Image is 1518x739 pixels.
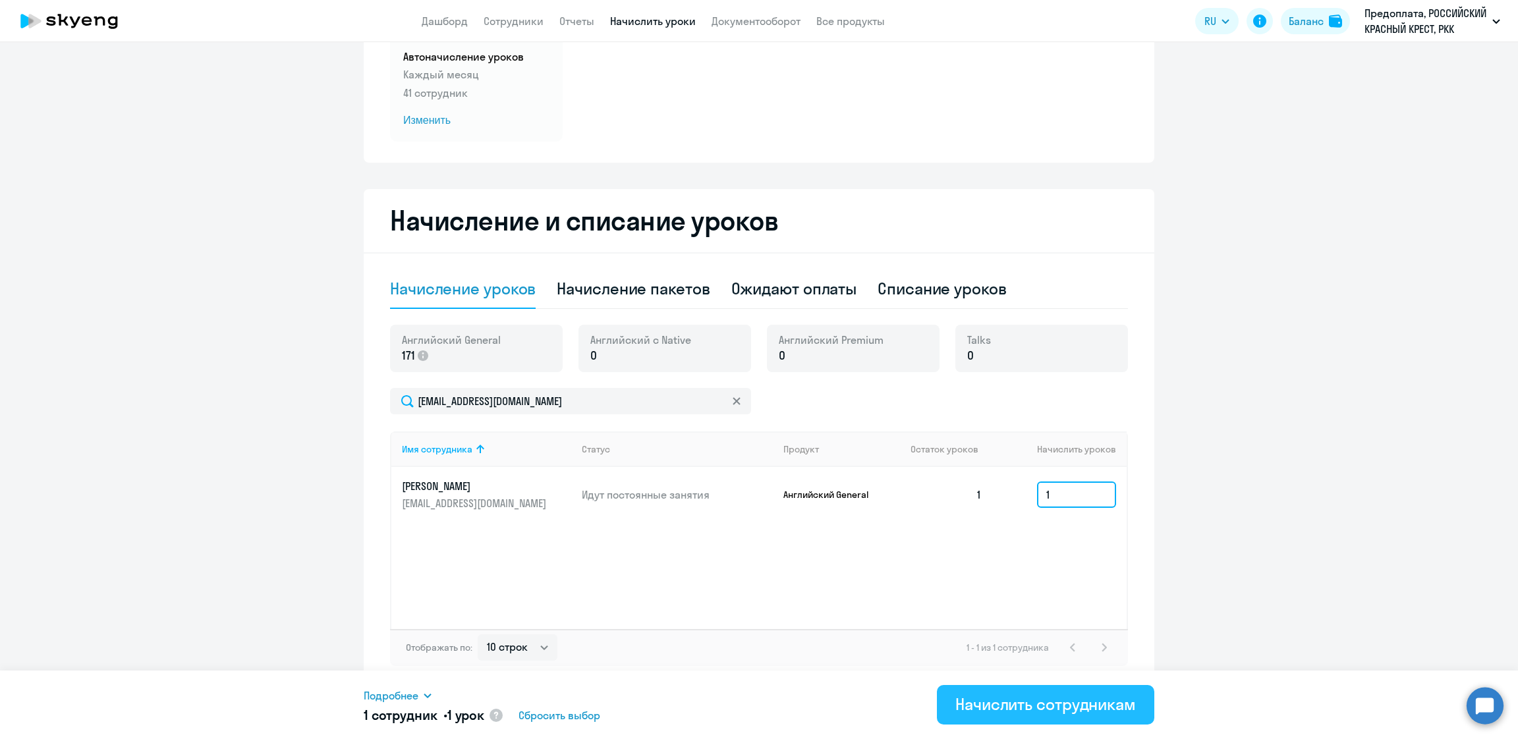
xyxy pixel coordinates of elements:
[1204,13,1216,29] span: RU
[402,333,501,347] span: Английский General
[1329,14,1342,28] img: balance
[911,443,978,455] span: Остаток уроков
[967,347,974,364] span: 0
[557,278,710,299] div: Начисление пакетов
[900,467,992,522] td: 1
[403,85,549,101] p: 41 сотрудник
[731,278,857,299] div: Ожидают оплаты
[955,694,1136,715] div: Начислить сотрудникам
[878,278,1007,299] div: Списание уроков
[390,388,751,414] input: Поиск по имени, email, продукту или статусу
[519,707,600,723] span: Сбросить выбор
[402,347,415,364] span: 171
[484,14,544,28] a: Сотрудники
[403,113,549,128] span: Изменить
[610,14,696,28] a: Начислить уроки
[967,333,991,347] span: Talks
[937,685,1154,725] button: Начислить сотрудникам
[582,443,610,455] div: Статус
[390,205,1128,236] h2: Начисление и списание уроков
[402,479,571,510] a: [PERSON_NAME][EMAIL_ADDRESS][DOMAIN_NAME]
[779,333,884,347] span: Английский Premium
[402,443,472,455] div: Имя сотрудника
[590,347,597,364] span: 0
[402,496,549,510] p: [EMAIL_ADDRESS][DOMAIN_NAME]
[712,14,801,28] a: Документооборот
[783,443,901,455] div: Продукт
[783,489,882,501] p: Английский General
[364,706,484,725] h5: 1 сотрудник •
[992,431,1127,467] th: Начислить уроков
[1281,8,1350,34] button: Балансbalance
[783,443,819,455] div: Продукт
[911,443,992,455] div: Остаток уроков
[590,333,691,347] span: Английский с Native
[422,14,468,28] a: Дашборд
[447,707,484,723] span: 1 урок
[403,49,549,64] h5: Автоначисление уроков
[390,278,536,299] div: Начисление уроков
[559,14,594,28] a: Отчеты
[779,347,785,364] span: 0
[582,443,773,455] div: Статус
[364,688,418,703] span: Подробнее
[402,479,549,493] p: [PERSON_NAME]
[403,67,549,82] p: Каждый месяц
[406,642,472,653] span: Отображать по:
[1364,5,1487,37] p: Предоплата, РОССИЙСКИЙ КРАСНЫЙ КРЕСТ, РКК
[967,642,1049,653] span: 1 - 1 из 1 сотрудника
[1358,5,1507,37] button: Предоплата, РОССИЙСКИЙ КРАСНЫЙ КРЕСТ, РКК
[1195,8,1239,34] button: RU
[402,443,571,455] div: Имя сотрудника
[816,14,885,28] a: Все продукты
[582,487,773,502] p: Идут постоянные занятия
[1289,13,1324,29] div: Баланс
